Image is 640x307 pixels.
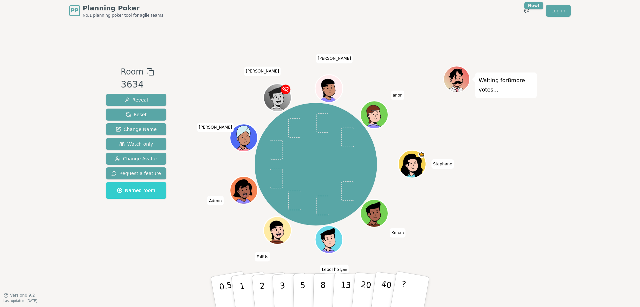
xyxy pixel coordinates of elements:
div: 3634 [121,78,154,92]
span: Watch only [119,141,153,147]
span: Request a feature [111,170,161,177]
button: Watch only [106,138,166,150]
button: Click to change your avatar [316,226,342,253]
span: Last updated: [DATE] [3,299,37,303]
button: New! [521,5,533,17]
span: Stephane is the host [418,151,425,158]
span: Click to change your name [391,91,404,100]
button: Request a feature [106,167,166,179]
span: Planning Poker [83,3,163,13]
span: Click to change your name [197,123,234,132]
span: Version 0.9.2 [10,293,35,298]
span: Reset [126,111,147,118]
p: Waiting for 8 more votes... [479,76,533,95]
a: PPPlanning PokerNo.1 planning poker tool for agile teams [69,3,163,18]
span: Change Name [116,126,157,133]
a: Log in [546,5,571,17]
div: New! [524,2,543,9]
span: Click to change your name [207,196,223,205]
span: PP [71,7,78,15]
span: Room [121,66,143,78]
span: Named room [117,187,155,194]
span: Change Avatar [115,155,158,162]
span: Reveal [124,97,148,103]
span: No.1 planning poker tool for agile teams [83,13,163,18]
button: Change Name [106,123,166,135]
button: Named room [106,182,166,199]
button: Change Avatar [106,153,166,165]
span: Click to change your name [390,228,405,238]
button: Version0.9.2 [3,293,35,298]
span: Click to change your name [320,265,349,274]
span: (you) [339,269,347,272]
span: Click to change your name [244,67,281,76]
button: Reset [106,109,166,121]
span: Click to change your name [255,252,270,262]
button: Reveal [106,94,166,106]
span: Click to change your name [316,54,353,63]
span: Click to change your name [431,159,454,169]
